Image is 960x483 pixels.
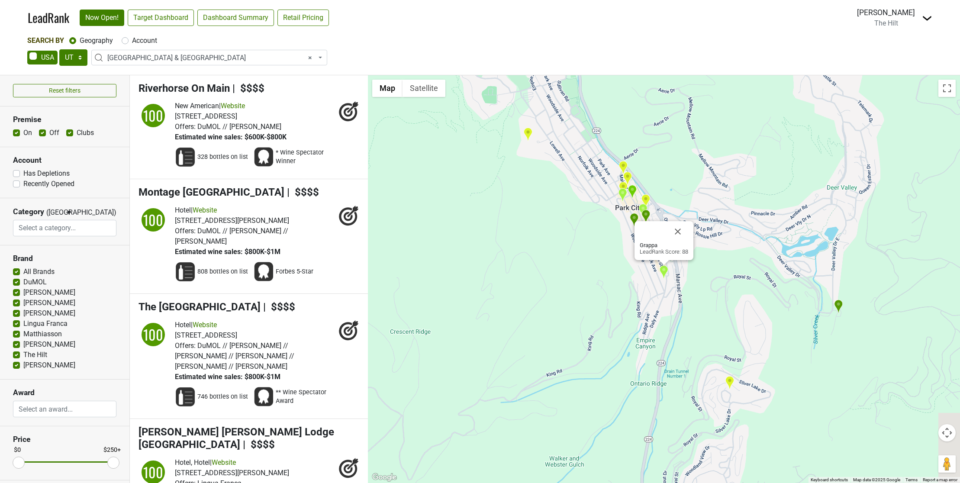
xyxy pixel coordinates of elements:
span: [PERSON_NAME] [PERSON_NAME] Lodge [GEOGRAPHIC_DATA] [139,426,334,451]
label: Matthiasson [23,329,62,339]
label: Off [49,128,59,138]
label: Recently Opened [23,179,74,189]
span: DuMOL // [PERSON_NAME] [197,122,281,131]
div: Handle [641,194,650,208]
div: | [175,205,334,216]
span: Salt Lake & Northern UT [107,53,316,63]
span: ▼ [66,209,72,216]
div: 100 [140,322,166,348]
div: Le Depot Brasserie [628,185,637,199]
div: Riverhorse On Main [641,209,651,224]
a: Retail Pricing [277,10,329,26]
span: Map data ©2025 Google [853,477,900,482]
span: Estimated wine sales: $600K-$800K [175,133,287,141]
label: [PERSON_NAME] [23,339,75,350]
button: Toggle fullscreen view [938,80,956,97]
button: Drag Pegman onto the map to open Street View [938,455,956,473]
span: 328 bottles on list [197,153,248,161]
span: Montage [GEOGRAPHIC_DATA] [139,186,284,198]
span: Hotel, Hotel [175,458,210,467]
span: Remove all items [308,53,312,63]
span: ([GEOGRAPHIC_DATA]) [46,207,64,220]
label: On [23,128,32,138]
div: Stein Eriksen Residences [725,376,734,390]
img: Award [253,261,274,282]
span: Estimated wine sales: $800K-$1M [175,373,280,381]
label: Geography [80,35,113,46]
a: Now Open! [80,10,124,26]
img: quadrant_split.svg [139,205,168,235]
div: Prime Steak House [623,171,632,186]
div: Butcher's Chop House & Bar [619,181,628,196]
div: Grappa [659,265,668,279]
a: Open this area in Google Maps (opens a new window) [370,472,399,483]
span: Hotel [175,321,191,329]
div: | [175,457,289,468]
span: | $$$$ [263,301,295,313]
button: Close [667,221,688,242]
div: $250+ [103,446,121,455]
h3: Premise [13,115,116,124]
h3: Account [13,156,116,165]
span: Search By [27,36,64,45]
a: Dashboard Summary [197,10,274,26]
span: Riverhorse On Main [139,82,230,94]
a: Website [193,206,217,214]
span: The Hilt [874,19,898,27]
img: Dropdown Menu [922,13,932,23]
span: Hotel [175,206,191,214]
img: Google [370,472,399,483]
span: Offers: [175,341,196,350]
div: Snowed Inn Sleigh Company [523,127,532,142]
span: Offers: [175,227,196,235]
label: [PERSON_NAME] [23,287,75,298]
div: High West Saloon [618,188,627,202]
span: The [GEOGRAPHIC_DATA] [139,301,261,313]
button: Keyboard shortcuts [811,477,848,483]
h3: Award [13,388,116,397]
div: The St. Regis Deer Valley [834,299,843,314]
label: DuMOL [23,277,47,287]
span: Offers: [175,122,196,131]
span: 808 bottles on list [197,267,248,276]
span: Salt Lake & Northern UT [91,50,327,65]
div: | [175,101,287,111]
input: Select an award... [13,401,116,417]
button: Show satellite imagery [403,80,445,97]
a: Report a map error [923,477,957,482]
label: Clubs [77,128,94,138]
span: [STREET_ADDRESS][PERSON_NAME] [175,469,289,477]
div: LeadRank Score: 88 [640,242,688,255]
a: Website [212,458,236,467]
span: 746 bottles on list [197,393,248,401]
div: $0 [14,446,21,455]
span: | $$$$ [243,438,275,451]
h3: Price [13,435,116,444]
label: Lingua Franca [23,319,68,329]
div: [PERSON_NAME] [857,7,915,18]
a: Terms (opens in new tab) [905,477,918,482]
a: Website [221,102,245,110]
span: [STREET_ADDRESS][PERSON_NAME] [175,216,289,225]
label: The Hilt [23,350,47,360]
label: All Brands [23,267,55,277]
a: LeadRank [28,9,69,27]
span: Estimated wine sales: $800K-$1M [175,248,280,256]
span: [STREET_ADDRESS] [175,112,237,120]
label: [PERSON_NAME] [23,308,75,319]
img: quadrant_split.svg [139,101,168,130]
a: Target Dashboard [128,10,194,26]
label: Has Depletions [23,168,70,179]
span: [STREET_ADDRESS] [175,331,237,339]
h3: Category [13,207,44,216]
button: Reset filters [13,84,116,97]
label: [PERSON_NAME] [23,298,75,308]
label: Account [132,35,157,46]
span: ** Wine Spectator Award [276,388,332,406]
img: Award [253,386,274,407]
div: 100 [140,103,166,129]
span: DuMOL // [PERSON_NAME] // [PERSON_NAME] // [PERSON_NAME] // [PERSON_NAME] // [PERSON_NAME] [175,341,294,370]
span: | $$$$ [232,82,264,94]
h3: Brand [13,254,116,263]
img: Wine List [175,147,196,167]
